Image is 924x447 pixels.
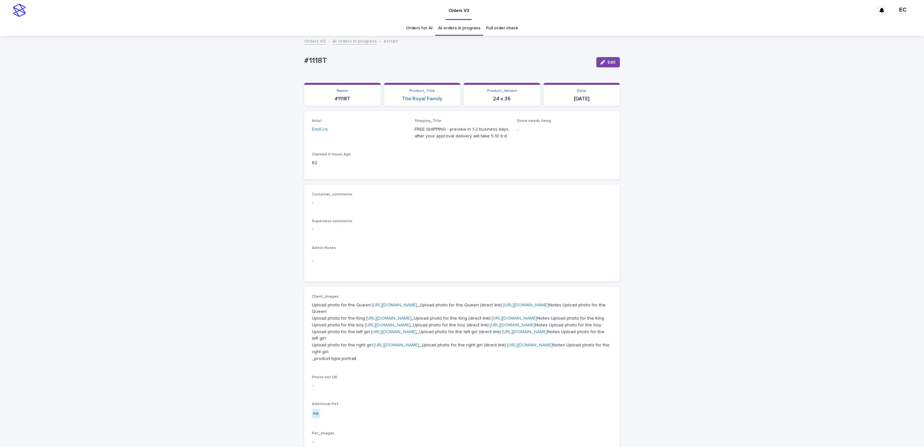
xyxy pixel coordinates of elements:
[312,246,336,250] span: Admin Notes
[372,303,417,307] a: [URL][DOMAIN_NAME]
[486,21,518,36] a: Full order check
[332,37,377,45] a: AI orders in progress
[312,409,320,418] div: no
[312,382,612,389] p: -
[384,37,398,45] p: #1118T
[898,5,908,15] div: EC
[517,126,612,133] p: -
[312,193,352,196] span: Customer_comments
[312,432,334,435] span: Pet_Images
[502,330,547,334] a: [URL][DOMAIN_NAME]
[517,119,551,123] span: Since needs fixing
[365,323,410,327] a: [URL][DOMAIN_NAME]
[366,316,411,321] a: [URL][DOMAIN_NAME]
[415,119,441,123] span: Shipping_Title
[503,303,549,307] a: [URL][DOMAIN_NAME]
[13,4,26,17] img: stacker-logo-s-only.png
[337,89,348,93] span: Name
[312,226,612,233] p: -
[312,126,328,133] a: EmilCris
[487,89,517,93] span: Product_Variant
[490,323,535,327] a: [URL][DOMAIN_NAME]
[312,295,339,299] span: Client_Images
[312,302,612,362] p: Upload photo for the Queen: _Upload photo for the Queen (direct link): Notes Upload photo for the...
[308,96,377,102] p: #1118T
[312,153,351,156] span: Claimed X Hours Ago
[577,89,586,93] span: Date
[304,37,325,45] a: Orders V3
[312,219,352,223] span: Supervisor comments
[371,330,417,334] a: [URL][DOMAIN_NAME]
[304,56,591,65] p: #1118T
[467,96,536,102] p: 24 x 36
[608,60,616,65] span: Edit
[312,375,337,379] span: Photo not OK
[312,160,407,166] p: 62
[507,343,553,347] a: [URL][DOMAIN_NAME]
[312,438,612,445] p: -
[312,257,612,264] p: -
[312,199,612,206] p: -
[415,126,510,140] p: FREE SHIPPING - preview in 1-2 business days, after your approval delivery will take 5-10 b.d.
[406,21,432,36] a: Orders for AI
[374,343,419,347] a: [URL][DOMAIN_NAME]
[547,96,616,102] p: [DATE]
[409,89,435,93] span: Product_Title
[438,21,480,36] a: AI orders in progress
[312,402,338,406] span: Additional Pet
[312,119,322,123] span: Artist
[492,316,537,321] a: [URL][DOMAIN_NAME]
[596,57,620,67] button: Edit
[402,96,442,102] a: The Royal Family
